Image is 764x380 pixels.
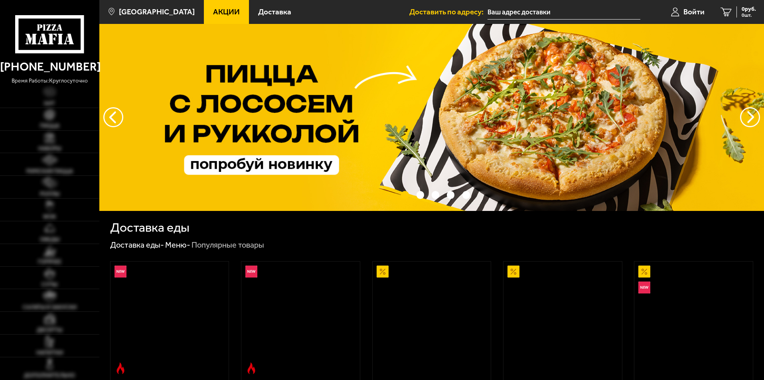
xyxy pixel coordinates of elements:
[742,13,756,18] span: 0 шт.
[26,169,73,174] span: Римская пицца
[38,259,61,265] span: Горячее
[41,282,57,287] span: Супы
[638,282,650,293] img: Новинка
[119,8,195,16] span: [GEOGRAPHIC_DATA]
[110,240,164,250] a: Доставка еды-
[23,305,77,310] span: Салаты и закуски
[110,221,190,234] h1: Доставка еды
[241,262,360,378] a: НовинкаОстрое блюдоРимская с мясным ассорти
[103,107,123,127] button: следующий
[462,191,470,199] button: точки переключения
[40,191,59,197] span: Роллы
[683,8,705,16] span: Войти
[488,5,640,20] input: Ваш адрес доставки
[111,262,229,378] a: НовинкаОстрое блюдоРимская с креветками
[165,240,190,250] a: Меню-
[38,146,61,152] span: Наборы
[373,262,491,378] a: АкционныйАль-Шам 25 см (тонкое тесто)
[507,266,519,278] img: Акционный
[742,6,756,12] span: 0 руб.
[638,266,650,278] img: Акционный
[432,191,439,199] button: точки переключения
[36,350,63,356] span: Напитки
[634,262,753,378] a: АкционныйНовинкаВсё включено
[43,214,56,220] span: WOK
[740,107,760,127] button: предыдущий
[258,8,291,16] span: Доставка
[245,266,257,278] img: Новинка
[417,191,424,199] button: точки переключения
[503,262,622,378] a: АкционныйПепперони 25 см (толстое с сыром)
[377,266,389,278] img: Акционный
[191,240,264,250] div: Популярные товары
[24,373,75,378] span: Дополнительно
[40,123,59,129] span: Пицца
[115,362,126,374] img: Острое блюдо
[37,327,62,333] span: Десерты
[40,237,59,242] span: Обеды
[409,8,488,16] span: Доставить по адресу:
[401,191,409,199] button: точки переключения
[44,101,55,106] span: Хит
[213,8,240,16] span: Акции
[115,266,126,278] img: Новинка
[245,362,257,374] img: Острое блюдо
[447,191,454,199] button: точки переключения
